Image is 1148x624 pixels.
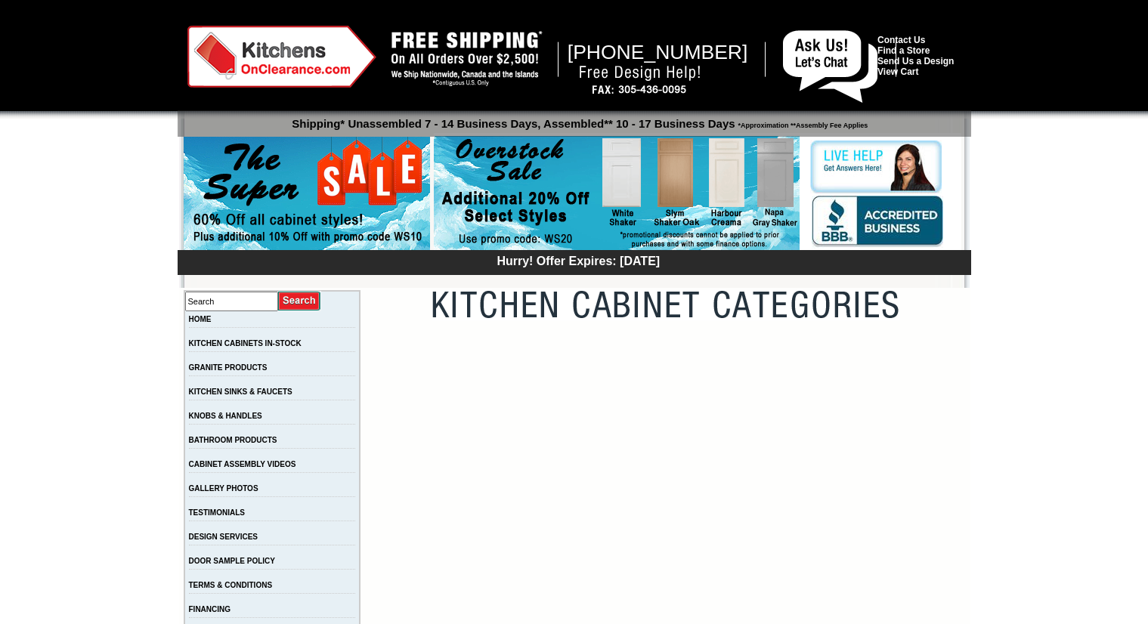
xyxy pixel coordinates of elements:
a: DOOR SAMPLE POLICY [189,557,275,565]
a: KITCHEN SINKS & FAUCETS [189,388,292,396]
a: BATHROOM PRODUCTS [189,436,277,444]
div: Hurry! Offer Expires: [DATE] [185,252,971,268]
a: HOME [189,315,212,323]
a: Find a Store [877,45,930,56]
a: GRANITE PRODUCTS [189,363,268,372]
a: GALLERY PHOTOS [189,484,258,493]
a: KITCHEN CABINETS IN-STOCK [189,339,302,348]
a: KNOBS & HANDLES [189,412,262,420]
a: Contact Us [877,35,925,45]
a: TERMS & CONDITIONS [189,581,273,589]
a: DESIGN SERVICES [189,533,258,541]
a: CABINET ASSEMBLY VIDEOS [189,460,296,468]
a: Send Us a Design [877,56,954,66]
span: *Approximation **Assembly Fee Applies [735,118,868,129]
span: [PHONE_NUMBER] [568,41,748,63]
a: FINANCING [189,605,231,613]
a: TESTIMONIALS [189,508,245,517]
p: Shipping* Unassembled 7 - 14 Business Days, Assembled** 10 - 17 Business Days [185,110,971,130]
input: Submit [278,291,321,311]
img: Kitchens on Clearance Logo [187,26,376,88]
a: View Cart [877,66,918,77]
